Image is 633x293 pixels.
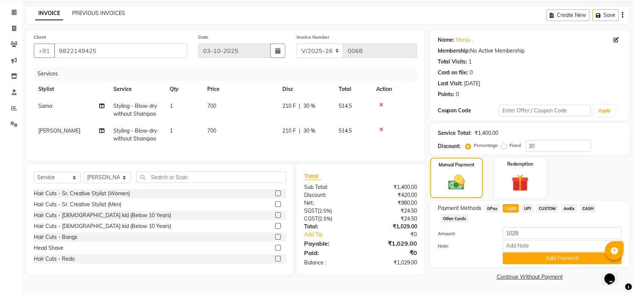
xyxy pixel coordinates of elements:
div: ₹1,029.00 [360,239,422,248]
label: Invoice Number [297,34,329,41]
span: 30 % [303,127,315,135]
span: 2.5% [320,216,331,222]
a: INVOICE [35,7,63,20]
th: Qty [165,81,203,98]
span: 1 [170,103,173,109]
span: 30 % [303,102,315,110]
div: Coupon Code [438,107,499,115]
span: 210 F [282,127,296,135]
input: Enter Offer / Coupon Code [499,105,591,116]
div: 0 [456,91,459,98]
span: 2.5% [319,208,330,214]
label: Redemption [507,161,533,168]
div: ( ) [298,215,360,223]
div: ₹1,029.00 [360,223,422,231]
button: Add Payment [503,252,622,264]
img: _gift.svg [506,172,534,193]
div: Discount: [438,142,461,150]
span: [PERSON_NAME] [38,127,80,134]
div: Total Visits: [438,58,467,66]
span: CARD [503,204,519,213]
span: Sama [38,103,52,109]
div: Balance : [298,259,360,267]
a: Continue Without Payment [432,273,628,281]
span: GPay [485,204,500,213]
span: UPI [522,204,534,213]
div: 1 [469,58,472,66]
div: Membership: [438,47,470,55]
label: Fixed [510,142,521,149]
div: ₹980.00 [360,199,422,207]
th: Stylist [34,81,109,98]
div: Hair Cuts - Sr. Creative Stylist (Men) [34,201,121,208]
label: Note: [432,243,497,249]
span: CASH [580,204,596,213]
div: [DATE] [464,80,481,88]
th: Total [334,81,372,98]
th: Disc [278,81,334,98]
div: ( ) [298,207,360,215]
iframe: chat widget [601,263,625,285]
th: Action [372,81,417,98]
div: ₹24.50 [360,207,422,215]
span: CUSTOM [537,204,558,213]
a: PREVIOUS INVOICES [72,10,125,17]
button: Create New [546,9,589,21]
div: No Active Membership [438,47,622,55]
button: +91 [34,44,55,58]
div: ₹420.00 [360,191,422,199]
div: Points: [438,91,455,98]
div: Service Total: [438,129,472,137]
span: 210 F [282,102,296,110]
span: | [299,102,300,110]
label: Percentage [474,142,498,149]
div: ₹1,400.00 [360,183,422,191]
div: Services [35,67,423,81]
button: Apply [594,105,615,116]
div: Head Shave [34,244,63,252]
div: Hair Cuts - [DEMOGRAPHIC_DATA] kid (Below 10 Years) [34,222,171,230]
input: Add Note [503,240,622,252]
span: 700 [207,103,216,109]
label: Amount: [432,230,497,237]
div: Hair Cuts - [DEMOGRAPHIC_DATA] kid (Below 10 Years) [34,211,171,219]
div: Last Visit: [438,80,463,88]
div: ₹0 [371,231,423,239]
span: Total [304,172,321,180]
img: _cash.svg [443,173,470,192]
span: SGST [304,207,318,214]
span: Styling - Blow-dry without Shampoo [113,103,157,117]
div: 0 [470,69,473,77]
div: Hair Cuts - Redo [34,255,75,263]
th: Price [203,81,278,98]
div: Sub Total: [298,183,360,191]
span: 514.5 [339,103,352,109]
input: Search by Name/Mobile/Email/Code [54,44,187,58]
a: Manju . [456,36,473,44]
div: Paid: [298,248,360,257]
div: ₹24.50 [360,215,422,223]
span: Payment Methods [438,204,482,212]
span: 1 [170,127,173,134]
span: 700 [207,127,216,134]
span: | [299,127,300,135]
div: Name: [438,36,455,44]
input: Search or Scan [136,171,286,183]
div: ₹1,400.00 [475,129,499,137]
a: Add Tip [298,231,371,239]
span: Styling - Blow-dry without Shampoo [113,127,157,142]
label: Date [198,34,208,41]
div: Card on file: [438,69,469,77]
span: Other Cards [441,214,469,223]
div: Total: [298,223,360,231]
label: Client [34,34,46,41]
label: Manual Payment [439,162,475,168]
th: Service [109,81,165,98]
span: AmEx [561,204,577,213]
div: ₹1,029.00 [360,259,422,267]
div: Net: [298,199,360,207]
span: 514.5 [339,127,352,134]
input: Amount [503,227,622,239]
span: CGST [304,215,318,222]
div: ₹0 [360,248,422,257]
